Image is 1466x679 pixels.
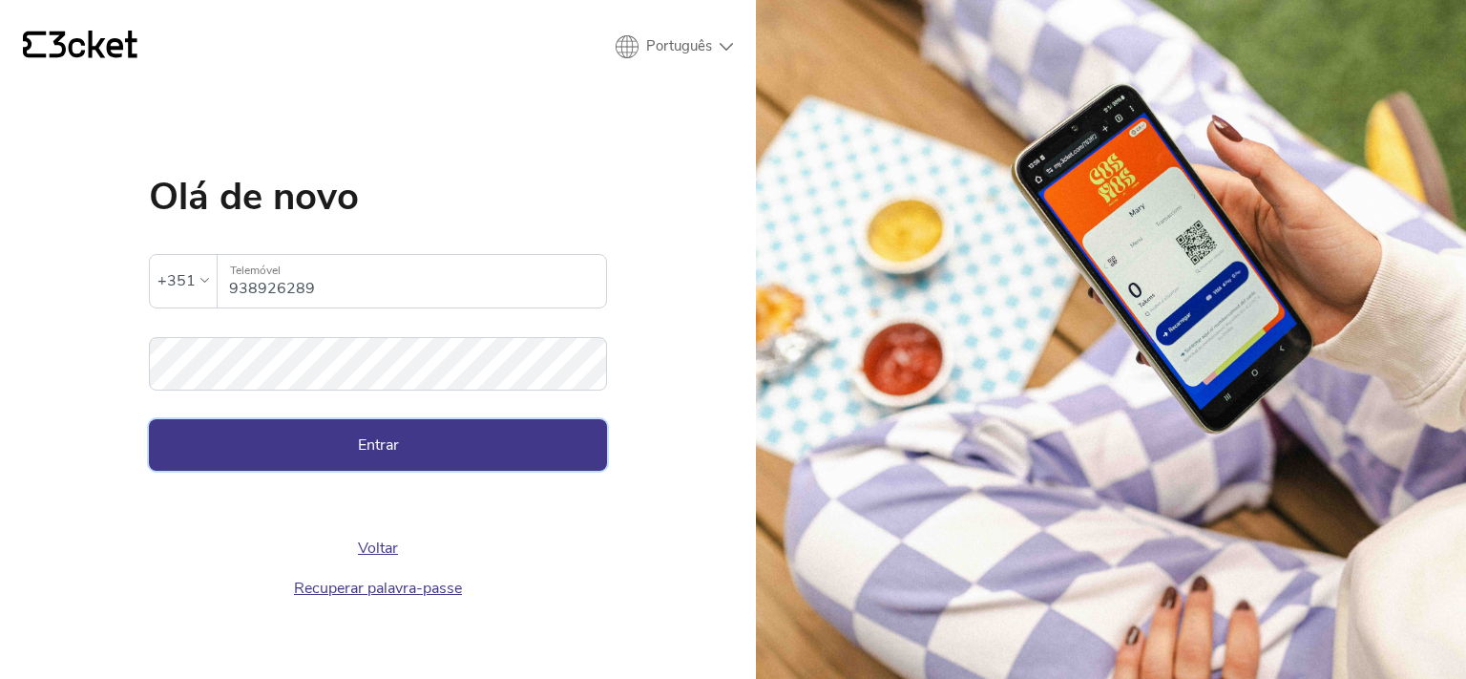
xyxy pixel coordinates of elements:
[229,255,606,308] input: Telemóvel
[23,32,46,58] g: {' '}
[23,31,137,63] a: {' '}
[149,337,607,369] label: Palavra-passe
[149,419,607,471] button: Entrar
[218,255,606,286] label: Telemóvel
[149,178,607,216] h1: Olá de novo
[157,266,196,295] div: +351
[358,538,398,559] a: Voltar
[294,578,462,599] a: Recuperar palavra-passe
